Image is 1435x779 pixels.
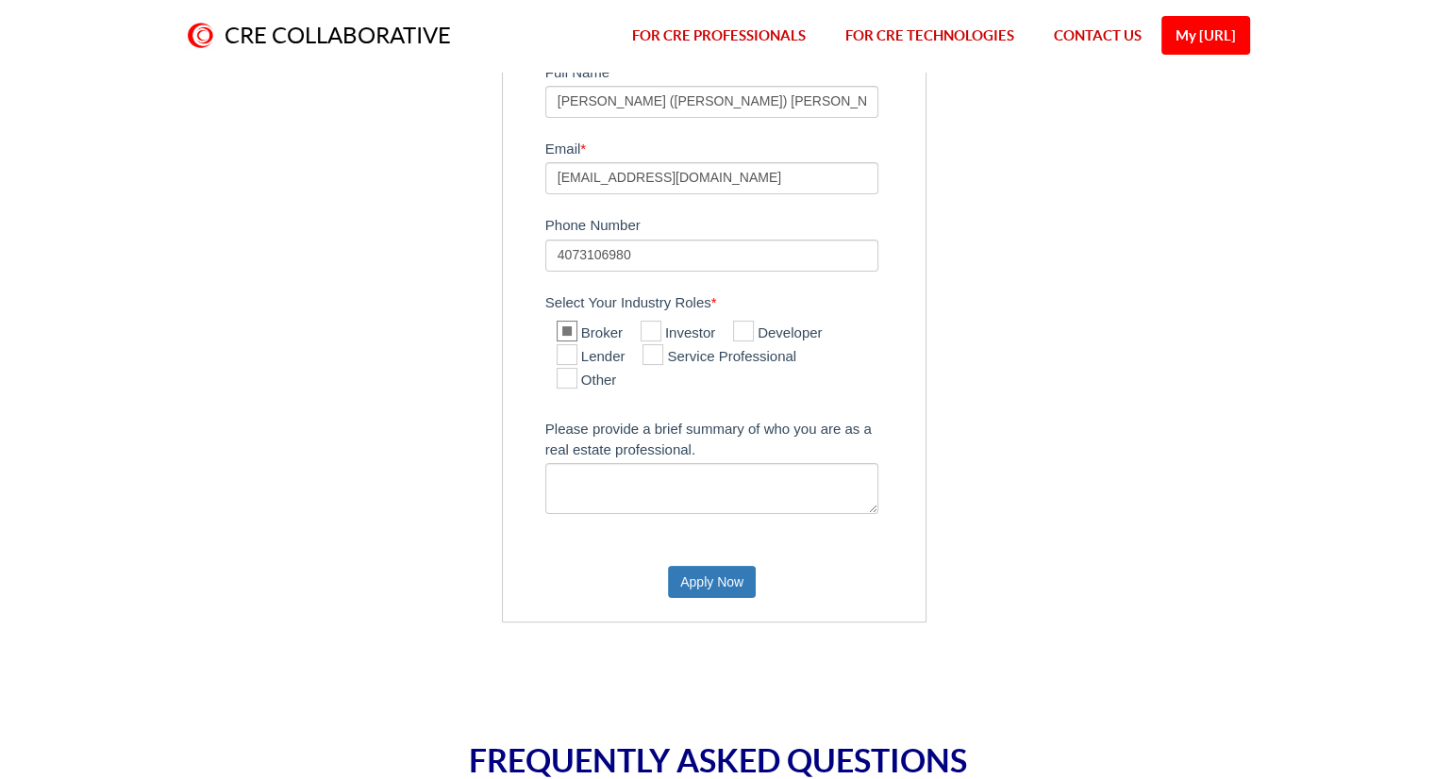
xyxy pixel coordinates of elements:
[642,346,796,369] label: Service Professional
[545,286,916,316] label: Select Your Industry Roles
[557,323,623,345] label: Broker
[557,370,617,392] label: Other
[641,323,715,345] label: Investor
[1161,16,1250,55] a: My [URL]
[545,412,916,463] label: Please provide a brief summary of who you are as a real estate professional.
[557,346,626,369] label: Lender
[545,208,916,239] label: Phone Number
[733,323,822,345] label: Developer
[469,742,967,779] span: FREQUENTLY ASKED QUESTIONS
[545,132,916,162] label: Email
[668,566,756,598] button: Apply Now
